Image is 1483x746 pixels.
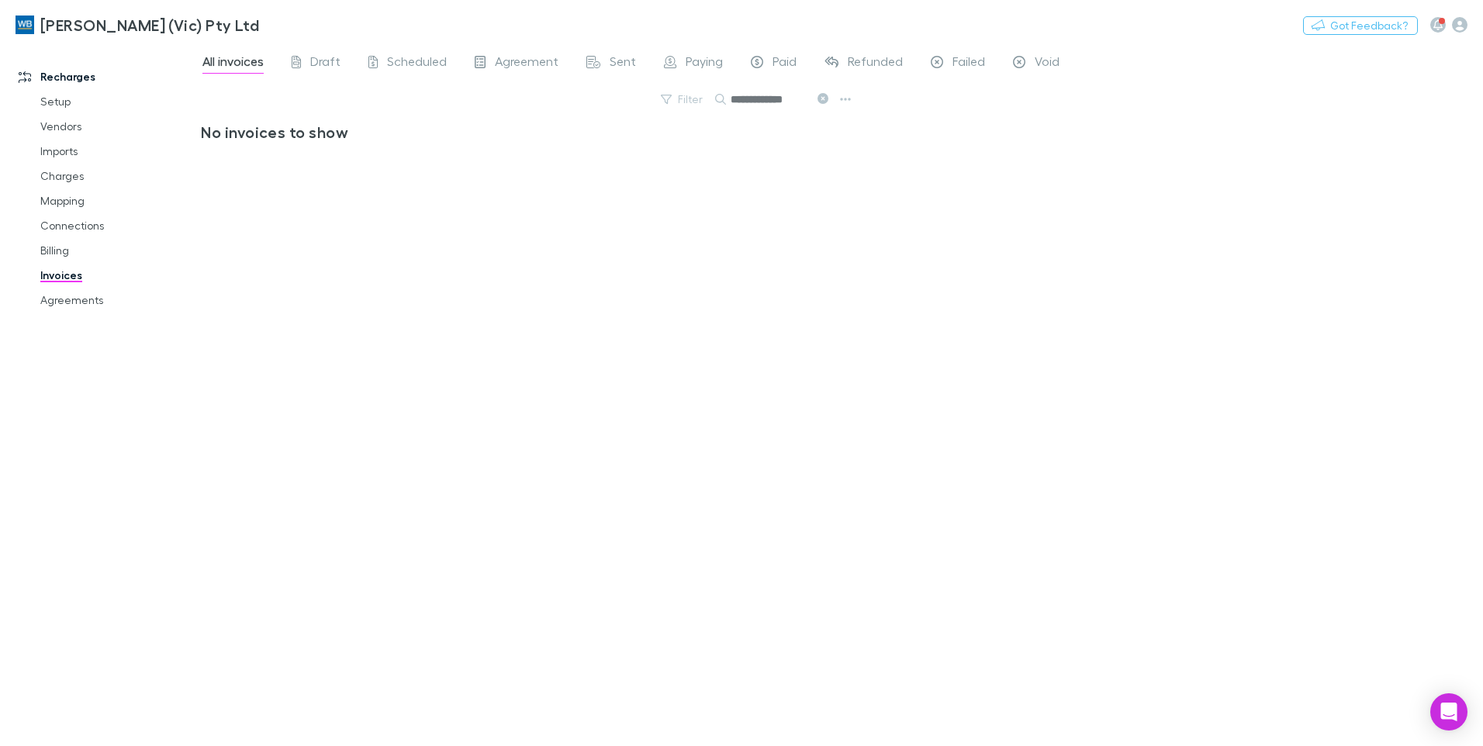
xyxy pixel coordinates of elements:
span: Refunded [848,54,903,74]
a: Setup [25,89,209,114]
img: William Buck (Vic) Pty Ltd's Logo [16,16,34,34]
div: Open Intercom Messenger [1430,693,1467,730]
span: Failed [952,54,985,74]
span: Sent [610,54,636,74]
a: Charges [25,164,209,188]
button: Filter [653,90,712,109]
a: Mapping [25,188,209,213]
a: Imports [25,139,209,164]
a: Recharges [3,64,209,89]
span: Paid [773,54,797,74]
button: Got Feedback? [1303,16,1418,35]
span: Scheduled [387,54,447,74]
a: Billing [25,238,209,263]
a: Agreements [25,288,209,313]
span: Void [1035,54,1060,74]
h3: No invoices to show [201,123,844,141]
span: All invoices [202,54,264,74]
a: Invoices [25,263,209,288]
h3: [PERSON_NAME] (Vic) Pty Ltd [40,16,259,34]
a: Connections [25,213,209,238]
span: Agreement [495,54,558,74]
span: Draft [310,54,341,74]
a: Vendors [25,114,209,139]
a: [PERSON_NAME] (Vic) Pty Ltd [6,6,268,43]
span: Paying [686,54,723,74]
